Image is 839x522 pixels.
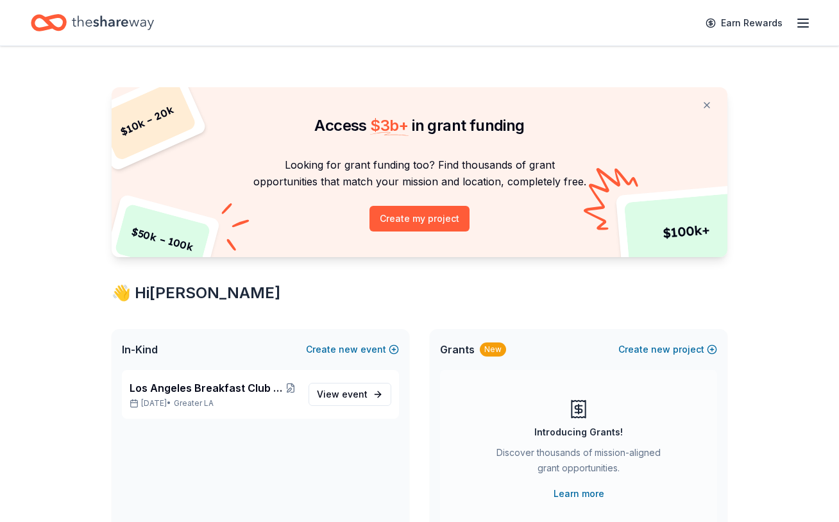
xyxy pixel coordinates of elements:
[440,342,475,357] span: Grants
[127,156,712,190] p: Looking for grant funding too? Find thousands of grant opportunities that match your mission and ...
[618,342,717,357] button: Createnewproject
[342,389,368,400] span: event
[554,486,604,501] a: Learn more
[130,398,298,408] p: [DATE] •
[309,383,391,406] a: View event
[306,342,399,357] button: Createnewevent
[130,380,283,396] span: Los Angeles Breakfast Club Centennial Celebration
[314,116,524,135] span: Access in grant funding
[698,12,790,35] a: Earn Rewards
[112,283,727,303] div: 👋 Hi [PERSON_NAME]
[651,342,670,357] span: new
[317,387,368,402] span: View
[534,425,623,440] div: Introducing Grants!
[174,398,214,408] span: Greater LA
[491,445,666,481] div: Discover thousands of mission-aligned grant opportunities.
[480,342,506,357] div: New
[97,80,198,162] div: $ 10k – 20k
[369,206,470,232] button: Create my project
[122,342,158,357] span: In-Kind
[31,8,154,38] a: Home
[339,342,358,357] span: new
[370,116,409,135] span: $ 3b +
